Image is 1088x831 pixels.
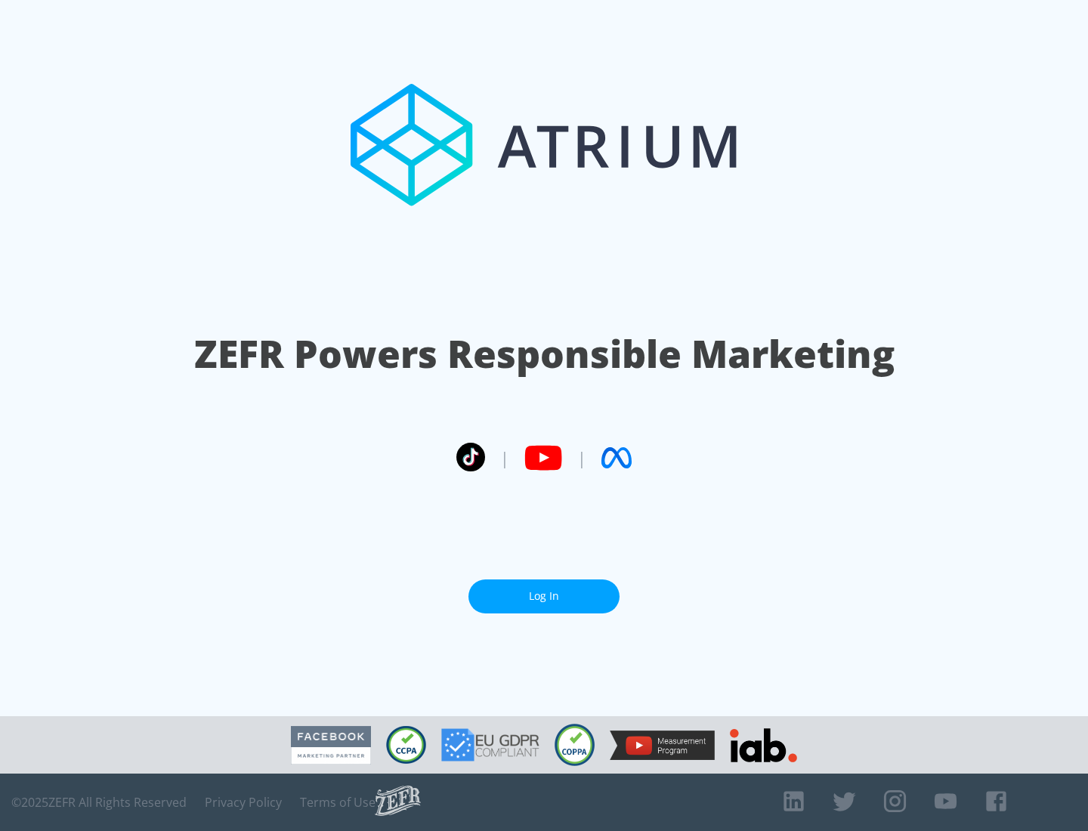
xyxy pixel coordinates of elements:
a: Terms of Use [300,795,376,810]
img: CCPA Compliant [386,726,426,764]
a: Privacy Policy [205,795,282,810]
span: | [500,446,509,469]
img: YouTube Measurement Program [610,731,715,760]
img: Facebook Marketing Partner [291,726,371,765]
img: IAB [730,728,797,762]
h1: ZEFR Powers Responsible Marketing [194,328,895,380]
img: COPPA Compliant [555,724,595,766]
span: | [577,446,586,469]
a: Log In [468,579,620,613]
span: © 2025 ZEFR All Rights Reserved [11,795,187,810]
img: GDPR Compliant [441,728,539,761]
